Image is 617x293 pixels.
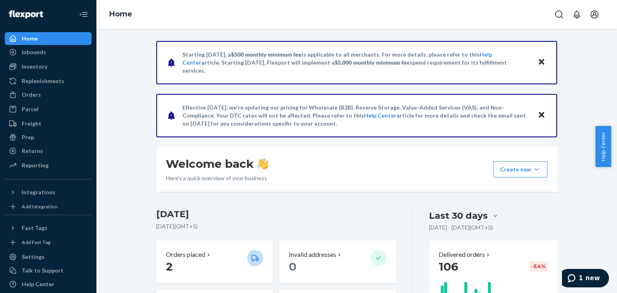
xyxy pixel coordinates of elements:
div: Parcel [22,105,39,113]
a: Freight [5,117,92,130]
button: Fast Tags [5,222,92,234]
div: Inbounds [22,48,46,56]
div: Settings [22,253,45,261]
span: 0 [289,260,296,273]
button: Invalid addresses 0 [279,240,396,283]
img: Flexport logo [9,10,43,18]
a: Home [5,32,92,45]
button: Close [536,110,547,121]
div: Add Fast Tag [22,239,51,246]
div: Returns [22,147,43,155]
button: Open notifications [569,6,585,22]
div: Prep [22,133,34,141]
button: Open Search Box [551,6,567,22]
p: Here’s a quick overview of your business [166,174,268,182]
p: [DATE] - [DATE] ( GMT+5 ) [429,224,493,232]
a: Help Center [364,112,396,119]
span: 106 [439,260,458,273]
a: Inventory [5,60,92,73]
span: $500 monthly minimum fee [231,51,302,58]
h3: [DATE] [156,208,396,221]
p: Orders placed [166,250,205,259]
div: Reporting [22,161,49,169]
a: Prep [5,131,92,144]
button: Open account menu [586,6,603,22]
div: Last 30 days [429,210,488,222]
div: Freight [22,120,41,128]
div: Orders [22,91,41,99]
a: Reporting [5,159,92,172]
a: Orders [5,88,92,101]
p: Starting [DATE], a is applicable to all merchants. For more details, please refer to this article... [182,51,530,75]
div: Home [22,35,38,43]
span: $5,000 monthly minimum fee [335,59,410,66]
div: Fast Tags [22,224,47,232]
div: Replenishments [22,77,64,85]
button: Help Center [595,126,611,167]
a: Settings [5,250,92,263]
img: hand-wave emoji [257,158,268,169]
a: Inbounds [5,46,92,59]
iframe: Opens a widget where you can chat to one of our agents [562,269,609,289]
a: Add Fast Tag [5,238,92,247]
h1: Welcome back [166,157,268,171]
div: Help Center [22,280,54,288]
ol: breadcrumbs [103,3,139,26]
div: Add Integration [22,203,57,210]
div: Talk to Support [22,267,63,275]
p: Effective [DATE], we're updating our pricing for Wholesale (B2B), Reserve Storage, Value-Added Se... [182,104,530,128]
a: Help Center [5,278,92,291]
div: Inventory [22,63,47,71]
a: Parcel [5,103,92,116]
button: Orders placed 2 [156,240,273,283]
div: Integrations [22,188,55,196]
p: Invalid addresses [289,250,336,259]
span: 2 [166,260,173,273]
button: Close Navigation [76,6,92,22]
button: Close [536,57,547,68]
button: Talk to Support [5,264,92,277]
button: Delivered orders [439,250,491,259]
a: Replenishments [5,75,92,87]
a: Returns [5,144,92,157]
button: Create new [493,161,548,177]
div: -5.4 % [530,261,548,271]
a: Home [109,10,132,18]
p: [DATE] ( GMT+5 ) [156,222,396,230]
button: Integrations [5,186,92,199]
a: Add Integration [5,202,92,212]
